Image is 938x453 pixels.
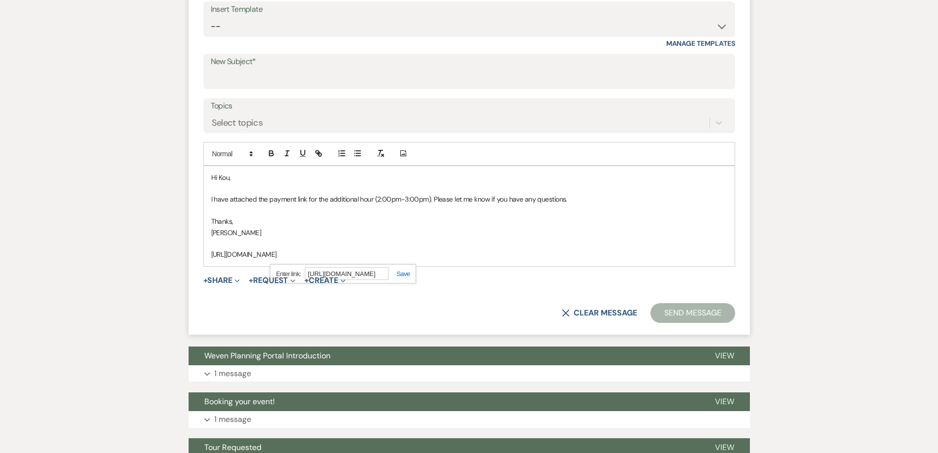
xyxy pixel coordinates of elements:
[666,39,735,48] a: Manage Templates
[304,277,345,284] button: Create
[214,367,251,380] p: 1 message
[249,277,253,284] span: +
[189,365,750,382] button: 1 message
[562,309,637,317] button: Clear message
[214,413,251,426] p: 1 message
[189,411,750,428] button: 1 message
[204,442,261,453] span: Tour Requested
[211,216,727,227] p: Thanks,
[715,350,734,361] span: View
[211,55,728,69] label: New Subject*
[699,392,750,411] button: View
[211,249,727,260] p: [URL][DOMAIN_NAME]
[211,172,727,183] p: Hi Kou,
[249,277,295,284] button: Request
[189,347,699,365] button: Weven Planning Portal Introduction
[204,396,275,407] span: Booking your event!
[650,303,735,323] button: Send Message
[699,347,750,365] button: View
[203,277,208,284] span: +
[189,392,699,411] button: Booking your event!
[715,396,734,407] span: View
[305,267,388,280] input: https://quilljs.com
[715,442,734,453] span: View
[211,99,728,113] label: Topics
[203,277,240,284] button: Share
[304,277,309,284] span: +
[211,2,728,17] div: Insert Template
[211,227,727,238] p: [PERSON_NAME]
[212,116,263,129] div: Select topics
[211,194,727,205] p: I have attached the payment link for the additional hour (2:00pm-3:00pm). Please let me know if y...
[204,350,330,361] span: Weven Planning Portal Introduction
